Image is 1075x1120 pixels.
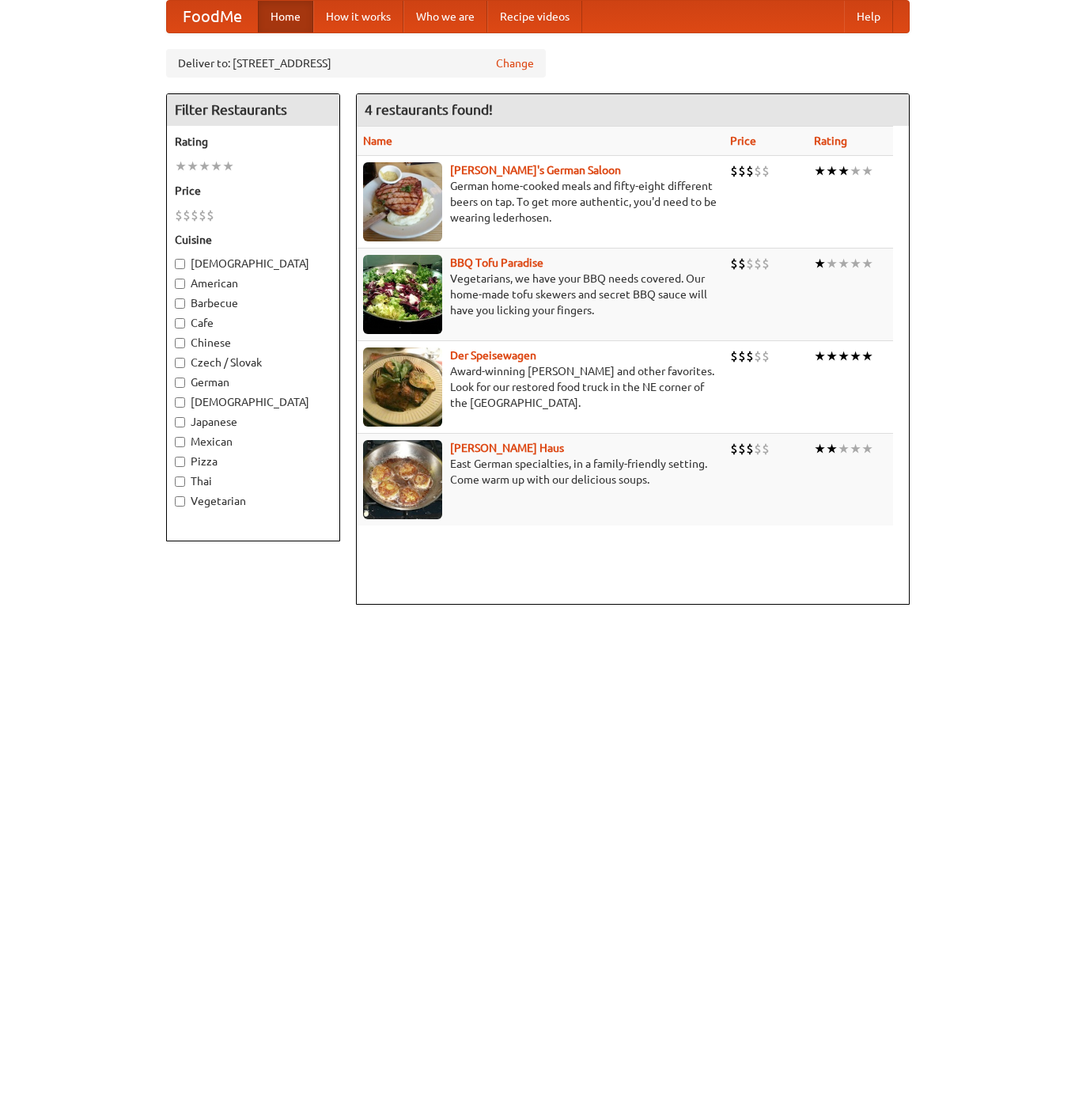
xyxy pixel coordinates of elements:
[861,347,873,365] li: ★
[762,255,770,272] li: $
[175,473,331,489] label: Thai
[175,358,185,368] input: Czech / Slovak
[861,440,873,457] li: ★
[762,162,770,180] li: $
[738,162,746,180] li: $
[850,347,861,365] li: ★
[175,457,185,467] input: Pizza
[363,363,717,411] p: Award-winning [PERSON_NAME] and other favorites. Look for our restored food truck in the NE corne...
[754,347,762,365] li: $
[487,1,582,32] a: Recipe videos
[258,1,313,32] a: Home
[313,1,403,32] a: How it works
[363,271,717,318] p: Vegetarians, we have your BBQ needs covered. Our home-made tofu skewers and secret BBQ sauce will...
[450,164,621,177] a: [PERSON_NAME]'s German Saloon
[762,440,770,457] li: $
[814,162,826,180] li: ★
[175,476,185,487] input: Thai
[175,434,331,450] label: Mexican
[826,347,838,365] li: ★
[450,256,543,269] a: BBQ Tofu Paradise
[175,338,185,348] input: Chinese
[175,232,331,248] h5: Cuisine
[814,255,826,272] li: ★
[175,335,331,351] label: Chinese
[814,440,826,457] li: ★
[365,102,493,117] ng-pluralize: 4 restaurants found!
[730,135,756,147] a: Price
[175,493,331,509] label: Vegetarian
[167,1,258,32] a: FoodMe
[363,347,442,427] img: speisewagen.jpg
[175,437,185,447] input: Mexican
[363,456,717,488] p: East German specialties, in a family-friendly setting. Come warm up with our delicious soups.
[861,162,873,180] li: ★
[730,162,738,180] li: $
[826,255,838,272] li: ★
[175,298,185,309] input: Barbecue
[175,256,331,271] label: [DEMOGRAPHIC_DATA]
[754,440,762,457] li: $
[746,162,754,180] li: $
[175,134,331,150] h5: Rating
[206,207,214,224] li: $
[850,255,861,272] li: ★
[746,440,754,457] li: $
[363,135,392,147] a: Name
[746,255,754,272] li: $
[175,394,331,410] label: [DEMOGRAPHIC_DATA]
[175,207,183,224] li: $
[210,158,222,175] li: ★
[403,1,487,32] a: Who we are
[175,378,185,388] input: German
[450,349,536,362] a: Der Speisewagen
[738,347,746,365] li: $
[730,440,738,457] li: $
[187,158,199,175] li: ★
[175,355,331,370] label: Czech / Slovak
[175,315,331,331] label: Cafe
[814,135,847,147] a: Rating
[814,347,826,365] li: ★
[838,440,850,457] li: ★
[850,162,861,180] li: ★
[175,318,185,328] input: Cafe
[850,440,861,457] li: ★
[175,183,331,199] h5: Price
[199,207,206,224] li: $
[730,347,738,365] li: $
[191,207,199,224] li: $
[199,158,210,175] li: ★
[754,162,762,180] li: $
[166,49,546,78] div: Deliver to: [STREET_ADDRESS]
[738,255,746,272] li: $
[175,275,331,291] label: American
[844,1,893,32] a: Help
[450,442,564,454] a: [PERSON_NAME] Haus
[175,417,185,427] input: Japanese
[175,158,187,175] li: ★
[167,94,339,126] h4: Filter Restaurants
[175,496,185,507] input: Vegetarian
[222,158,234,175] li: ★
[363,255,442,334] img: tofuparadise.jpg
[175,295,331,311] label: Barbecue
[496,55,534,71] a: Change
[762,347,770,365] li: $
[183,207,191,224] li: $
[838,347,850,365] li: ★
[363,162,442,241] img: esthers.jpg
[363,440,442,519] img: kohlhaus.jpg
[175,454,331,469] label: Pizza
[826,162,838,180] li: ★
[838,255,850,272] li: ★
[730,255,738,272] li: $
[746,347,754,365] li: $
[175,397,185,408] input: [DEMOGRAPHIC_DATA]
[826,440,838,457] li: ★
[838,162,850,180] li: ★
